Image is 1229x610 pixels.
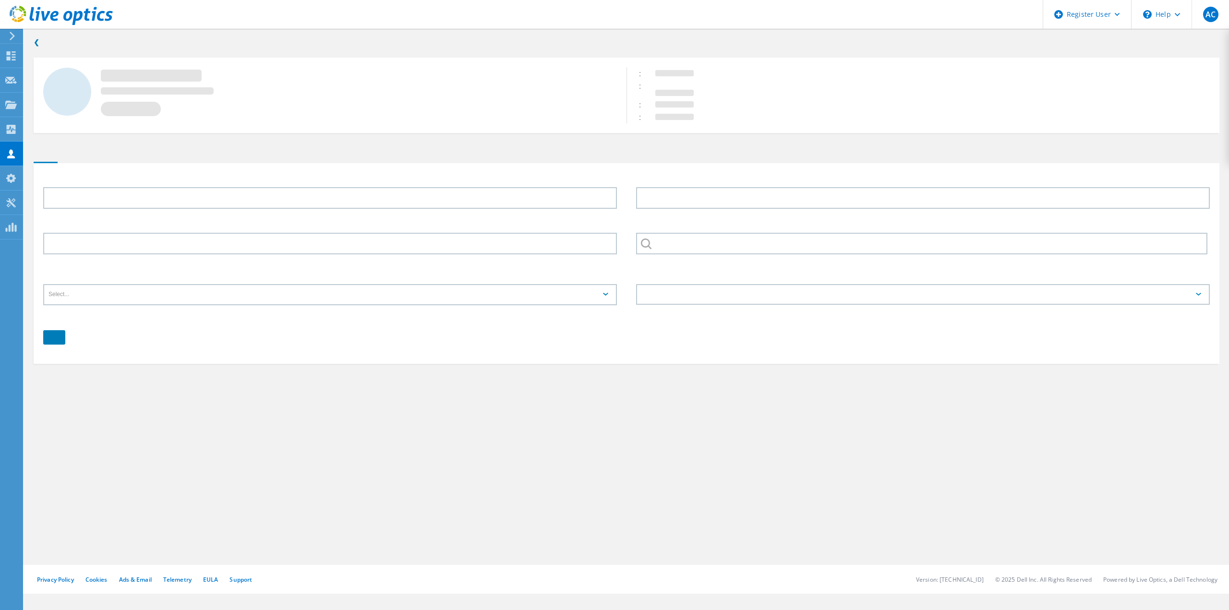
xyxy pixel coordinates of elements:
li: © 2025 Dell Inc. All Rights Reserved [995,575,1092,584]
span: : [639,68,651,79]
span: : [639,81,651,91]
a: Ads & Email [119,575,152,584]
a: Privacy Policy [37,575,74,584]
a: Cookies [85,575,108,584]
li: Powered by Live Optics, a Dell Technology [1103,575,1217,584]
a: EULA [203,575,218,584]
span: : [639,99,651,110]
a: Telemetry [163,575,192,584]
a: Support [229,575,252,584]
span: AC [1205,11,1216,18]
span: : [639,112,651,122]
a: Live Optics Dashboard [10,20,113,27]
svg: \n [1143,10,1152,19]
a: Back to search [34,36,40,48]
li: Version: [TECHNICAL_ID] [916,575,984,584]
